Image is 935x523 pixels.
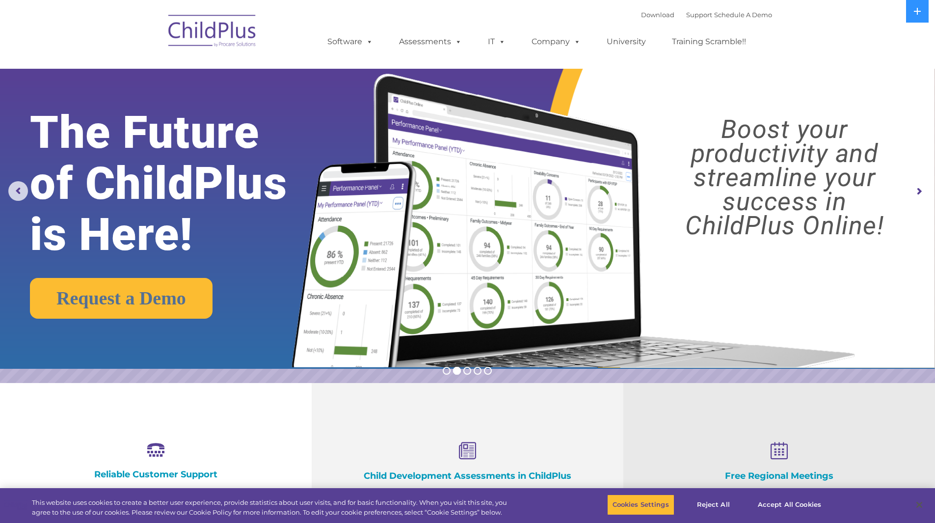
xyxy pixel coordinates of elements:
[607,495,674,515] button: Cookies Settings
[30,107,328,260] rs-layer: The Future of ChildPlus is Here!
[597,32,656,52] a: University
[136,105,178,112] span: Phone number
[641,11,674,19] a: Download
[389,32,472,52] a: Assessments
[686,11,712,19] a: Support
[30,278,213,319] a: Request a Demo
[522,32,590,52] a: Company
[163,8,262,57] img: ChildPlus by Procare Solutions
[714,11,772,19] a: Schedule A Demo
[662,32,756,52] a: Training Scramble!!
[32,498,514,517] div: This website uses cookies to create a better user experience, provide statistics about user visit...
[318,32,383,52] a: Software
[136,65,166,72] span: Last name
[478,32,515,52] a: IT
[641,11,772,19] font: |
[49,469,263,480] h4: Reliable Customer Support
[672,470,886,481] h4: Free Regional Meetings
[361,470,574,481] h4: Child Development Assessments in ChildPlus
[908,494,930,516] button: Close
[683,495,744,515] button: Reject All
[752,495,827,515] button: Accept All Cookies
[646,117,923,238] rs-layer: Boost your productivity and streamline your success in ChildPlus Online!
